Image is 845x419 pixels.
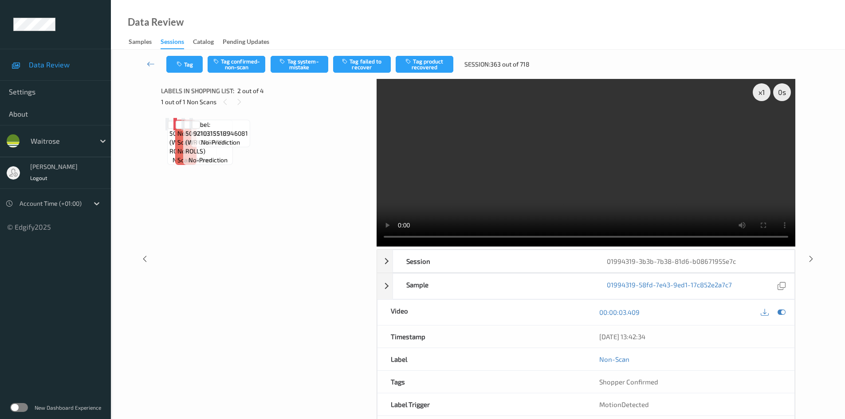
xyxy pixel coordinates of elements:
[177,147,194,164] span: non-scan
[377,393,586,415] div: Label Trigger
[223,36,278,48] a: Pending Updates
[599,378,658,386] span: Shopper Confirmed
[333,56,391,73] button: Tag failed to recover
[464,60,490,69] span: Session:
[396,56,453,73] button: Tag product recovered
[377,348,586,370] div: Label
[223,37,269,48] div: Pending Updates
[173,156,212,164] span: no-prediction
[161,36,193,49] a: Sessions
[377,250,795,273] div: Session01994319-3b3b-7b38-81d6-b08671955e7c
[185,120,231,156] span: Label: 5000169386927 (WR CIABATTA ROLLS)
[377,300,586,325] div: Video
[377,325,586,348] div: Timestamp
[393,274,593,299] div: Sample
[490,60,530,69] span: 363 out of 718
[593,250,794,272] div: 01994319-3b3b-7b38-81d6-b08671955e7c
[193,36,223,48] a: Catalog
[271,56,328,73] button: Tag system-mistake
[193,120,248,138] span: Label: 9210315518946081
[161,96,370,107] div: 1 out of 1 Non Scans
[377,273,795,299] div: Sample01994319-58fd-7e43-9ed1-17c852e2a7c7
[237,86,264,95] span: 2 out of 4
[201,138,240,147] span: no-prediction
[208,56,265,73] button: Tag confirmed-non-scan
[377,371,586,393] div: Tags
[166,56,203,73] button: Tag
[129,37,152,48] div: Samples
[773,83,791,101] div: 0 s
[586,393,794,415] div: MotionDetected
[393,250,593,272] div: Session
[599,332,781,341] div: [DATE] 13:42:34
[599,355,629,364] a: Non-Scan
[193,37,214,48] div: Catalog
[161,37,184,49] div: Sessions
[129,36,161,48] a: Samples
[189,156,228,164] span: no-prediction
[169,120,215,156] span: Label: 5000169386927 (WR CIABATTA ROLLS)
[177,120,194,147] span: Label: Non-Scan
[161,86,234,95] span: Labels in shopping list:
[753,83,770,101] div: x 1
[599,308,640,317] a: 00:00:03.409
[128,18,184,27] div: Data Review
[607,280,732,292] a: 01994319-58fd-7e43-9ed1-17c852e2a7c7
